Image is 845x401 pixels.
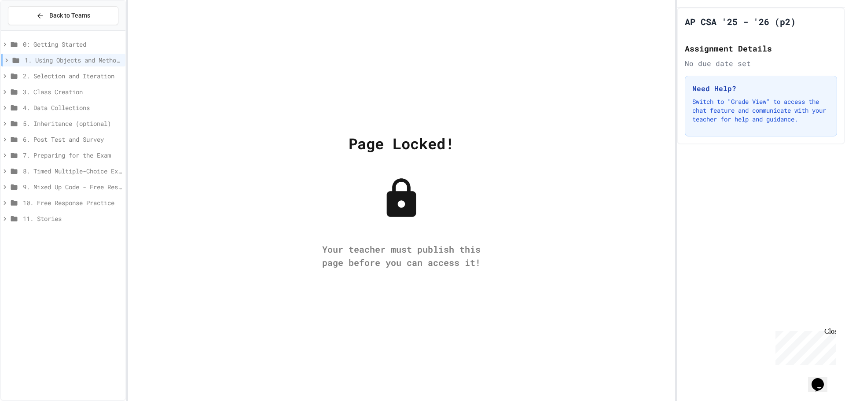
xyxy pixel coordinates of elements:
[23,151,122,160] span: 7. Preparing for the Exam
[808,366,836,392] iframe: chat widget
[685,42,837,55] h2: Assignment Details
[23,71,122,81] span: 2. Selection and Iteration
[692,97,830,124] p: Switch to "Grade View" to access the chat feature and communicate with your teacher for help and ...
[49,11,90,20] span: Back to Teams
[25,55,122,65] span: 1. Using Objects and Methods
[23,214,122,223] span: 11. Stories
[8,6,118,25] button: Back to Teams
[313,243,489,269] div: Your teacher must publish this page before you can access it!
[23,135,122,144] span: 6. Post Test and Survey
[772,327,836,365] iframe: chat widget
[23,87,122,96] span: 3. Class Creation
[349,132,454,155] div: Page Locked!
[685,58,837,69] div: No due date set
[23,198,122,207] span: 10. Free Response Practice
[685,15,796,28] h1: AP CSA '25 - '26 (p2)
[23,103,122,112] span: 4. Data Collections
[23,40,122,49] span: 0: Getting Started
[23,182,122,191] span: 9. Mixed Up Code - Free Response Practice
[692,83,830,94] h3: Need Help?
[23,166,122,176] span: 8. Timed Multiple-Choice Exams
[4,4,61,56] div: Chat with us now!Close
[23,119,122,128] span: 5. Inheritance (optional)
